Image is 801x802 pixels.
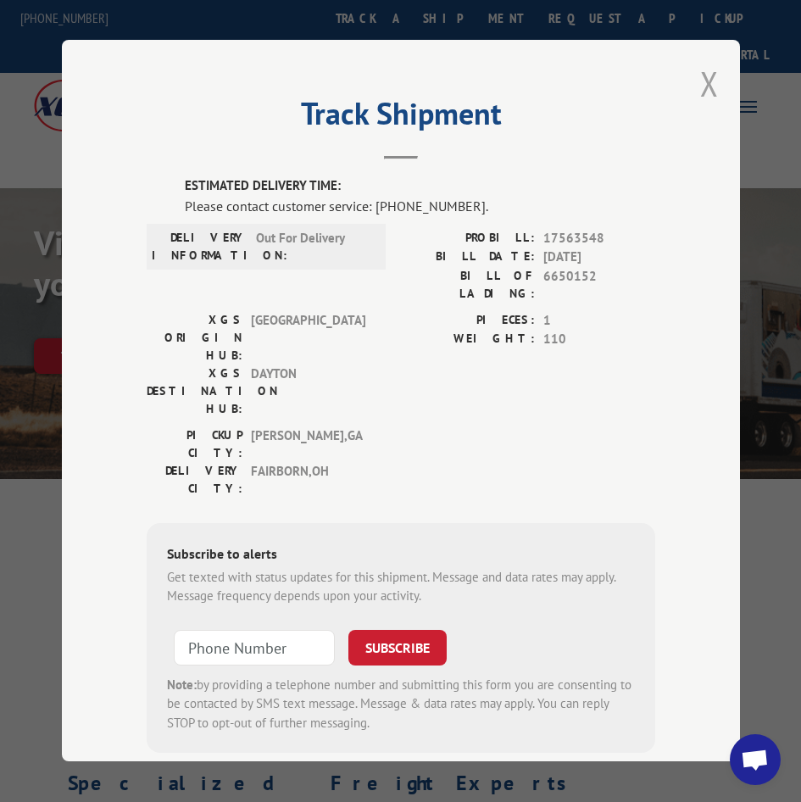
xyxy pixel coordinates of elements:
span: DAYTON [251,365,365,418]
button: SUBSCRIBE [348,630,447,666]
span: [GEOGRAPHIC_DATA] [251,311,365,365]
label: PICKUP CITY: [147,426,242,462]
div: Get texted with status updates for this shipment. Message and data rates may apply. Message frequ... [167,568,635,606]
span: 1 [543,311,655,331]
label: ESTIMATED DELIVERY TIME: [185,176,655,196]
div: Subscribe to alerts [167,543,635,568]
label: DELIVERY INFORMATION: [152,229,248,265]
span: [DATE] [543,248,655,267]
span: 17563548 [543,229,655,248]
strong: Note: [167,677,197,693]
span: FAIRBORN , OH [251,462,365,498]
label: DELIVERY CITY: [147,462,242,498]
label: BILL OF LADING: [401,267,535,303]
label: XGS DESTINATION HUB: [147,365,242,418]
label: PIECES: [401,311,535,331]
label: PROBILL: [401,229,535,248]
label: WEIGHT: [401,330,535,349]
div: by providing a telephone number and submitting this form you are consenting to be contacted by SM... [167,676,635,733]
label: XGS ORIGIN HUB: [147,311,242,365]
span: 110 [543,330,655,349]
span: Out For Delivery [256,229,370,265]
button: Close modal [700,61,719,106]
span: 6650152 [543,267,655,303]
div: Please contact customer service: [PHONE_NUMBER]. [185,196,655,216]
span: [PERSON_NAME] , GA [251,426,365,462]
label: BILL DATE: [401,248,535,267]
h2: Track Shipment [147,102,655,134]
input: Phone Number [174,630,335,666]
a: Open chat [730,734,781,785]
